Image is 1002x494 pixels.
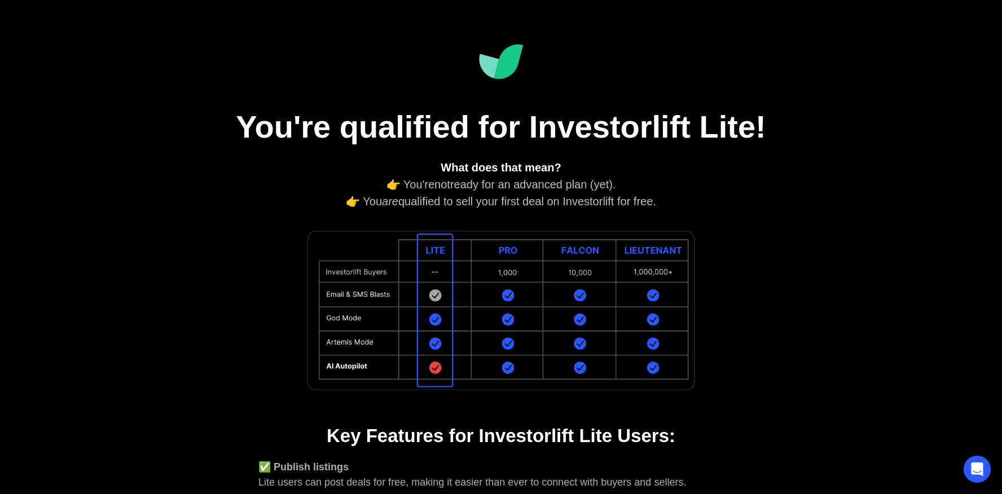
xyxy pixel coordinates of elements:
em: not [434,178,450,191]
img: Investorlift Dashboard [478,44,524,80]
div: Open Intercom Messenger [964,456,991,483]
em: are [382,195,398,208]
strong: Key Features for Investorlift Lite Users: [327,425,675,446]
h1: You're qualified for Investorlift Lite! [219,108,783,145]
strong: ✅ Publish listings [258,461,349,473]
div: 👉 You're ready for an advanced plan (yet). 👉 You qualified to sell your first deal on Investorlif... [258,159,744,210]
strong: What does that mean? [441,161,561,174]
